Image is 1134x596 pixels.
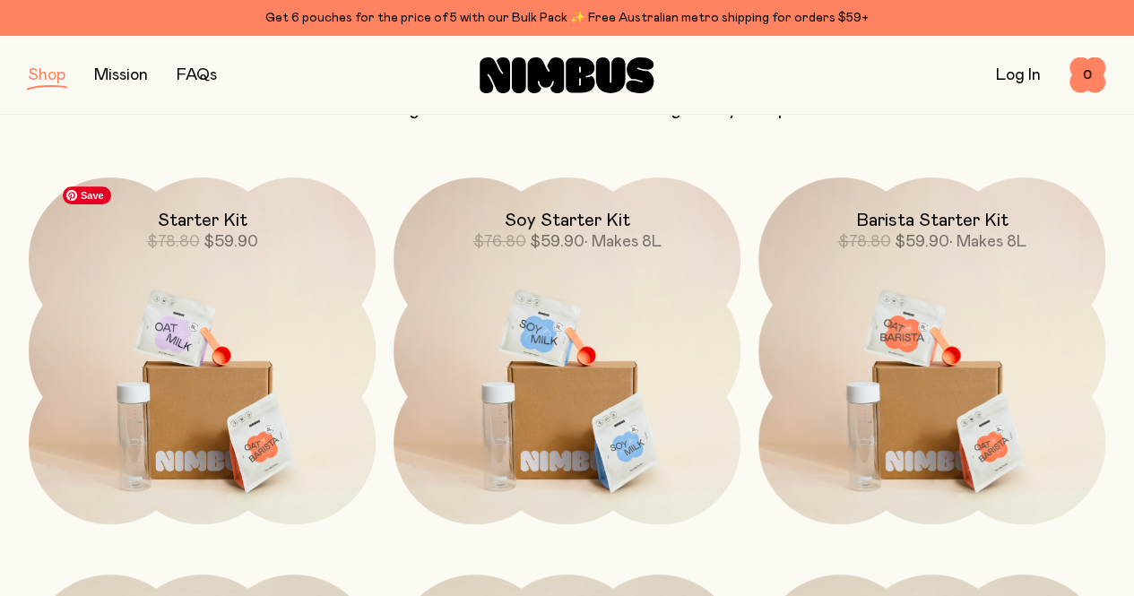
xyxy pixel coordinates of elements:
[584,234,662,250] span: • Makes 8L
[758,177,1105,524] a: Barista Starter Kit$78.80$59.90• Makes 8L
[505,210,630,231] h2: Soy Starter Kit
[63,186,111,204] span: Save
[177,67,217,83] a: FAQs
[158,210,247,231] h2: Starter Kit
[996,67,1041,83] a: Log In
[203,234,258,250] span: $59.90
[94,67,148,83] a: Mission
[1069,57,1105,93] button: 0
[473,234,526,250] span: $76.80
[147,234,200,250] span: $78.80
[29,7,1105,29] div: Get 6 pouches for the price of 5 with our Bulk Pack ✨ Free Australian metro shipping for orders $59+
[394,177,740,524] a: Soy Starter Kit$76.80$59.90• Makes 8L
[895,234,949,250] span: $59.90
[29,177,376,524] a: Starter Kit$78.80$59.90
[838,234,891,250] span: $78.80
[530,234,584,250] span: $59.90
[856,210,1008,231] h2: Barista Starter Kit
[949,234,1026,250] span: • Makes 8L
